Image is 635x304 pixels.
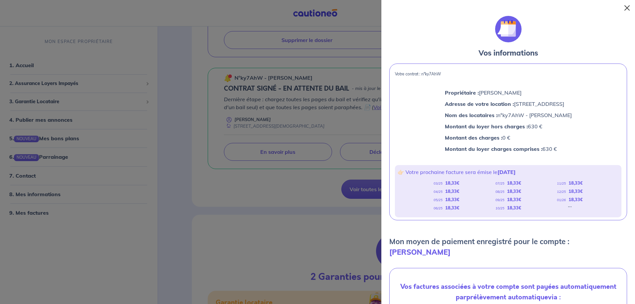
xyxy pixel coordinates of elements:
p: Mon moyen de paiement enregistré pour le compte : [389,236,627,257]
strong: Montant du loyer hors charges : [445,123,528,130]
em: 07/25 [495,181,504,186]
em: 03/25 [434,181,443,186]
em: 05/25 [434,198,443,202]
p: [STREET_ADDRESS] [445,100,572,108]
strong: 18,33 € [569,197,583,202]
strong: Montant des charges : [445,134,502,141]
em: 08/25 [495,190,504,194]
em: 04/25 [434,190,443,194]
strong: 18,33 € [507,197,521,202]
p: Votre contrat : n°ky7AhW [395,72,621,76]
strong: 18,33 € [569,180,583,186]
em: 10/25 [495,206,504,210]
em: 01/26 [557,198,566,202]
strong: [PERSON_NAME] [389,247,450,257]
p: 630 € [445,145,572,153]
strong: 18,33 € [507,180,521,186]
strong: 18,33 € [507,189,521,194]
strong: 18,33 € [445,189,459,194]
strong: Montant du loyer charges comprises : [445,146,542,152]
p: 0 € [445,133,572,142]
p: [PERSON_NAME] [445,88,572,97]
strong: [DATE] [497,169,516,175]
strong: 18,33 € [445,205,459,210]
strong: 18,33 € [507,205,521,210]
strong: Propriétaire : [445,89,479,96]
strong: prélèvement automatique [466,292,548,302]
p: Vos factures associées à votre compte sont payées automatiquement par via : [395,282,621,303]
img: illu_calendar.svg [495,16,522,42]
em: 06/25 [434,206,443,210]
em: 09/25 [495,198,504,202]
strong: 18,33 € [569,189,583,194]
strong: Adresse de votre location : [445,101,514,107]
em: 12/25 [557,190,566,194]
div: ... [568,204,572,212]
strong: 18,33 € [445,197,459,202]
strong: Nom des locataires : [445,112,497,118]
p: 👉🏻 Votre prochaine facture sera émise le [398,168,619,176]
strong: 18,33 € [445,180,459,186]
em: 11/25 [557,181,566,186]
p: 630 € [445,122,572,131]
strong: Vos informations [479,48,538,58]
button: Close [622,3,632,13]
p: n°ky7AhW - [PERSON_NAME] [445,111,572,119]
